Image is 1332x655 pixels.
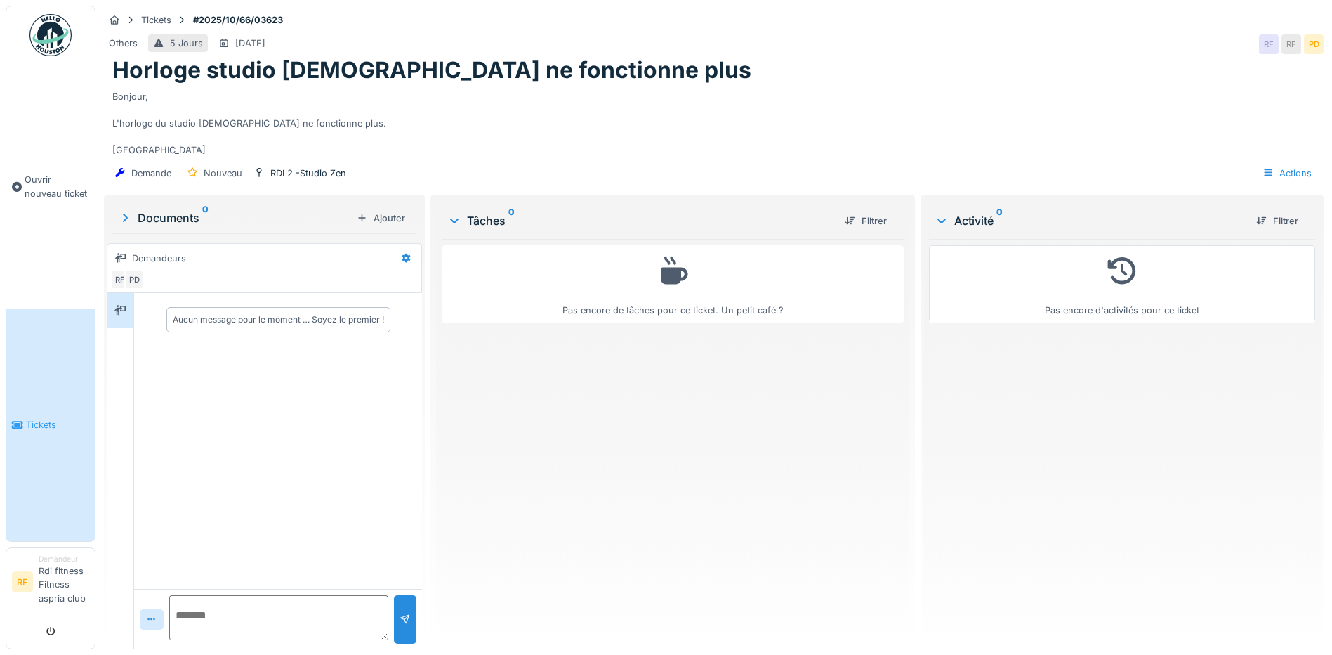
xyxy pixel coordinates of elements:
li: Rdi fitness Fitness aspria club [39,554,89,611]
div: 5 Jours [170,37,203,50]
div: Pas encore de tâches pour ce ticket. Un petit café ? [451,252,895,317]
a: RF DemandeurRdi fitness Fitness aspria club [12,554,89,614]
div: Demande [131,167,171,180]
div: Nouveau [204,167,242,180]
div: Bonjour, L'horloge du studio [DEMOGRAPHIC_DATA] ne fonctionne plus. [GEOGRAPHIC_DATA] [112,84,1315,157]
div: Aucun message pour le moment … Soyez le premier ! [173,313,384,326]
div: PD [1304,34,1324,54]
div: Demandeurs [132,252,186,265]
div: RF [110,270,130,290]
div: Ajouter [351,209,411,228]
div: Actions [1256,163,1318,183]
sup: 0 [202,209,209,226]
a: Tickets [6,309,95,541]
span: Tickets [26,418,89,432]
div: Documents [118,209,351,226]
div: Pas encore d'activités pour ce ticket [938,252,1306,317]
div: Filtrer [839,212,892,231]
div: PD [124,270,144,290]
div: RF [1281,34,1301,54]
div: Tickets [141,13,171,27]
span: Ouvrir nouveau ticket [25,173,89,200]
sup: 0 [508,212,515,229]
div: Filtrer [1251,212,1304,231]
h1: Horloge studio [DEMOGRAPHIC_DATA] ne fonctionne plus [112,57,751,84]
sup: 0 [996,212,1003,229]
div: RF [1259,34,1279,54]
div: RDI 2 -Studio Zen [270,167,346,180]
a: Ouvrir nouveau ticket [6,64,95,309]
li: RF [12,571,33,592]
div: Tâches [447,212,833,229]
strong: #2025/10/66/03623 [187,13,289,27]
div: [DATE] [235,37,265,50]
img: Badge_color-CXgf-gQk.svg [29,14,72,56]
div: Others [109,37,138,50]
div: Demandeur [39,554,89,564]
div: Activité [935,212,1245,229]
